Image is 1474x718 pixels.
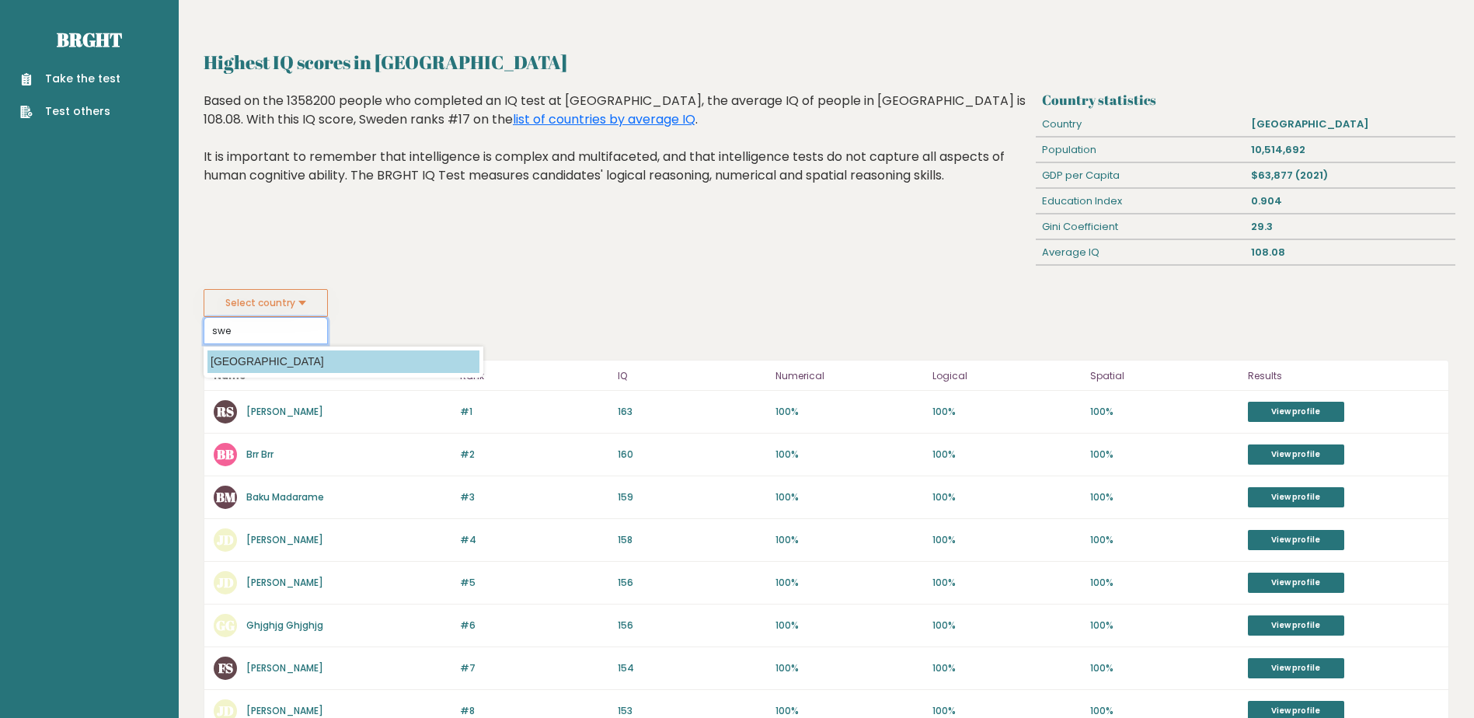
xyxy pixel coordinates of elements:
h2: Highest IQ scores in [GEOGRAPHIC_DATA] [204,48,1449,76]
a: [PERSON_NAME] [246,661,323,674]
div: Based on the 1358200 people who completed an IQ test at [GEOGRAPHIC_DATA], the average IQ of peop... [204,92,1030,208]
div: 29.3 [1246,214,1455,239]
text: BM [216,488,236,506]
a: Ghjghjg Ghjghjg [246,619,323,632]
p: 100% [932,619,1081,633]
a: Brght [57,27,122,52]
a: Brr Brr [246,448,274,461]
a: [PERSON_NAME] [246,704,323,717]
p: 100% [1090,405,1239,419]
p: 100% [932,533,1081,547]
p: Spatial [1090,367,1239,385]
p: 100% [932,661,1081,675]
p: #1 [460,405,608,419]
div: Gini Coefficient [1036,214,1246,239]
text: RS [216,403,234,420]
p: 100% [932,490,1081,504]
p: #3 [460,490,608,504]
a: [PERSON_NAME] [246,576,323,589]
option: [GEOGRAPHIC_DATA] [207,350,479,373]
p: Numerical [775,367,924,385]
a: Take the test [20,71,120,87]
p: 100% [932,704,1081,718]
p: #5 [460,576,608,590]
p: Logical [932,367,1081,385]
button: Select country [204,289,328,317]
p: 156 [618,576,766,590]
p: #6 [460,619,608,633]
p: IQ [618,367,766,385]
text: JD [217,573,234,591]
div: 10,514,692 [1246,138,1455,162]
input: Select your country [204,317,328,344]
p: 154 [618,661,766,675]
p: #7 [460,661,608,675]
a: Test others [20,103,120,120]
text: BB [217,445,234,463]
p: #8 [460,704,608,718]
p: 100% [1090,619,1239,633]
p: 100% [1090,448,1239,462]
p: 100% [775,704,924,718]
a: View profile [1248,658,1344,678]
text: GG [216,616,235,634]
p: 100% [775,576,924,590]
div: Country [1036,112,1246,137]
a: View profile [1248,530,1344,550]
p: 100% [932,448,1081,462]
p: #4 [460,533,608,547]
a: [PERSON_NAME] [246,533,323,546]
p: 100% [1090,661,1239,675]
p: 100% [1090,533,1239,547]
h3: Country statistics [1042,92,1449,108]
a: View profile [1248,402,1344,422]
p: Rank [460,367,608,385]
p: 156 [618,619,766,633]
p: 100% [1090,576,1239,590]
p: 100% [1090,490,1239,504]
p: #2 [460,448,608,462]
div: Population [1036,138,1246,162]
p: 100% [932,576,1081,590]
p: 153 [618,704,766,718]
p: 160 [618,448,766,462]
p: 100% [775,619,924,633]
a: Baku Madarame [246,490,324,504]
p: 159 [618,490,766,504]
div: [GEOGRAPHIC_DATA] [1246,112,1455,137]
p: 100% [932,405,1081,419]
a: View profile [1248,487,1344,507]
p: 100% [775,533,924,547]
p: 100% [775,448,924,462]
a: View profile [1248,444,1344,465]
p: 158 [618,533,766,547]
a: View profile [1248,615,1344,636]
p: 100% [775,490,924,504]
div: Average IQ [1036,240,1246,265]
text: FS [218,659,233,677]
p: 100% [1090,704,1239,718]
div: 0.904 [1246,189,1455,214]
a: View profile [1248,573,1344,593]
a: [PERSON_NAME] [246,405,323,418]
div: GDP per Capita [1036,163,1246,188]
p: 100% [775,661,924,675]
p: Results [1248,367,1439,385]
p: 100% [775,405,924,419]
a: list of countries by average IQ [513,110,695,128]
text: JD [217,531,234,549]
div: $63,877 (2021) [1246,163,1455,188]
p: 163 [618,405,766,419]
div: 108.08 [1246,240,1455,265]
div: Education Index [1036,189,1246,214]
